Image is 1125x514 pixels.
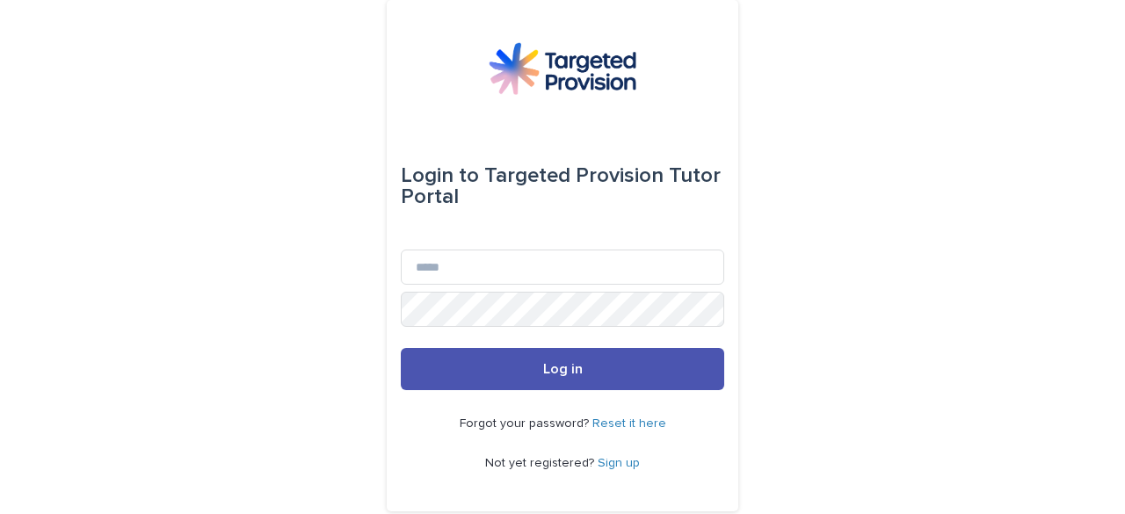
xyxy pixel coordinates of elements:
span: Forgot your password? [460,417,592,430]
a: Reset it here [592,417,666,430]
a: Sign up [598,457,640,469]
span: Login to [401,165,479,186]
div: Targeted Provision Tutor Portal [401,151,724,221]
button: Log in [401,348,724,390]
img: M5nRWzHhSzIhMunXDL62 [489,42,636,95]
span: Not yet registered? [485,457,598,469]
span: Log in [543,362,583,376]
